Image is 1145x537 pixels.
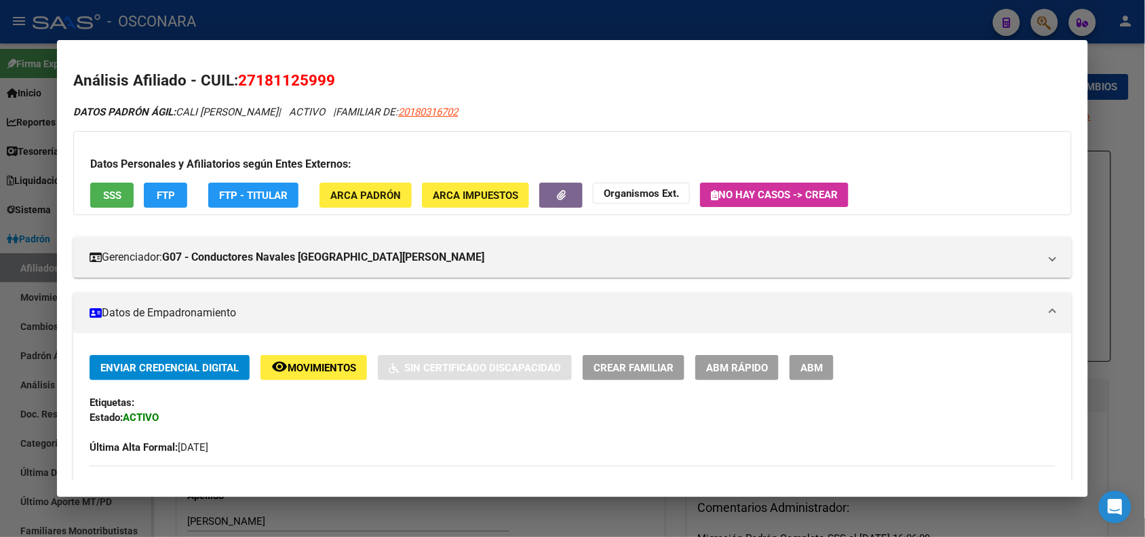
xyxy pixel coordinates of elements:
span: FTP [157,189,175,202]
strong: Estado: [90,411,123,424]
mat-panel-title: Gerenciador: [90,249,1039,265]
i: | ACTIVO | [73,106,458,118]
span: ABM [800,362,823,374]
button: SSS [90,183,134,208]
h3: Datos Personales y Afiliatorios según Entes Externos: [90,156,1054,172]
span: SSS [103,189,121,202]
strong: G07 - Conductores Navales [GEOGRAPHIC_DATA][PERSON_NAME] [162,249,484,265]
span: Sin Certificado Discapacidad [404,362,561,374]
mat-panel-title: Datos de Empadronamiento [90,305,1039,321]
mat-expansion-panel-header: Gerenciador:G07 - Conductores Navales [GEOGRAPHIC_DATA][PERSON_NAME] [73,237,1071,278]
span: Enviar Credencial Digital [100,362,239,374]
button: FTP [144,183,187,208]
h2: Análisis Afiliado - CUIL: [73,69,1071,92]
span: ABM Rápido [706,362,768,374]
button: ABM Rápido [695,355,779,380]
span: Crear Familiar [594,362,674,374]
button: No hay casos -> Crear [700,183,849,207]
mat-icon: remove_red_eye [271,358,288,375]
div: Open Intercom Messenger [1099,491,1131,523]
button: Enviar Credencial Digital [90,355,250,380]
strong: DATOS PADRÓN ÁGIL: [73,106,176,118]
span: No hay casos -> Crear [711,189,838,201]
span: FTP - Titular [219,189,288,202]
strong: Organismos Ext. [604,187,679,200]
button: Sin Certificado Discapacidad [378,355,572,380]
button: Movimientos [260,355,367,380]
button: ABM [790,355,834,380]
strong: Etiquetas: [90,396,134,409]
strong: Última Alta Formal: [90,441,178,453]
button: ARCA Padrón [319,183,412,208]
span: CALI [PERSON_NAME] [73,106,278,118]
span: ARCA Impuestos [433,189,518,202]
strong: ACTIVO [123,411,159,424]
button: Organismos Ext. [593,183,690,204]
span: FAMILIAR DE: [336,106,458,118]
button: FTP - Titular [208,183,298,208]
mat-expansion-panel-header: Datos de Empadronamiento [73,293,1071,333]
span: Movimientos [288,362,356,374]
button: ARCA Impuestos [422,183,529,208]
span: ARCA Padrón [330,189,401,202]
span: 20180316702 [398,106,458,118]
h3: DATOS DEL AFILIADO [90,479,1055,494]
span: 27181125999 [238,71,335,89]
button: Crear Familiar [583,355,684,380]
span: [DATE] [90,441,208,453]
